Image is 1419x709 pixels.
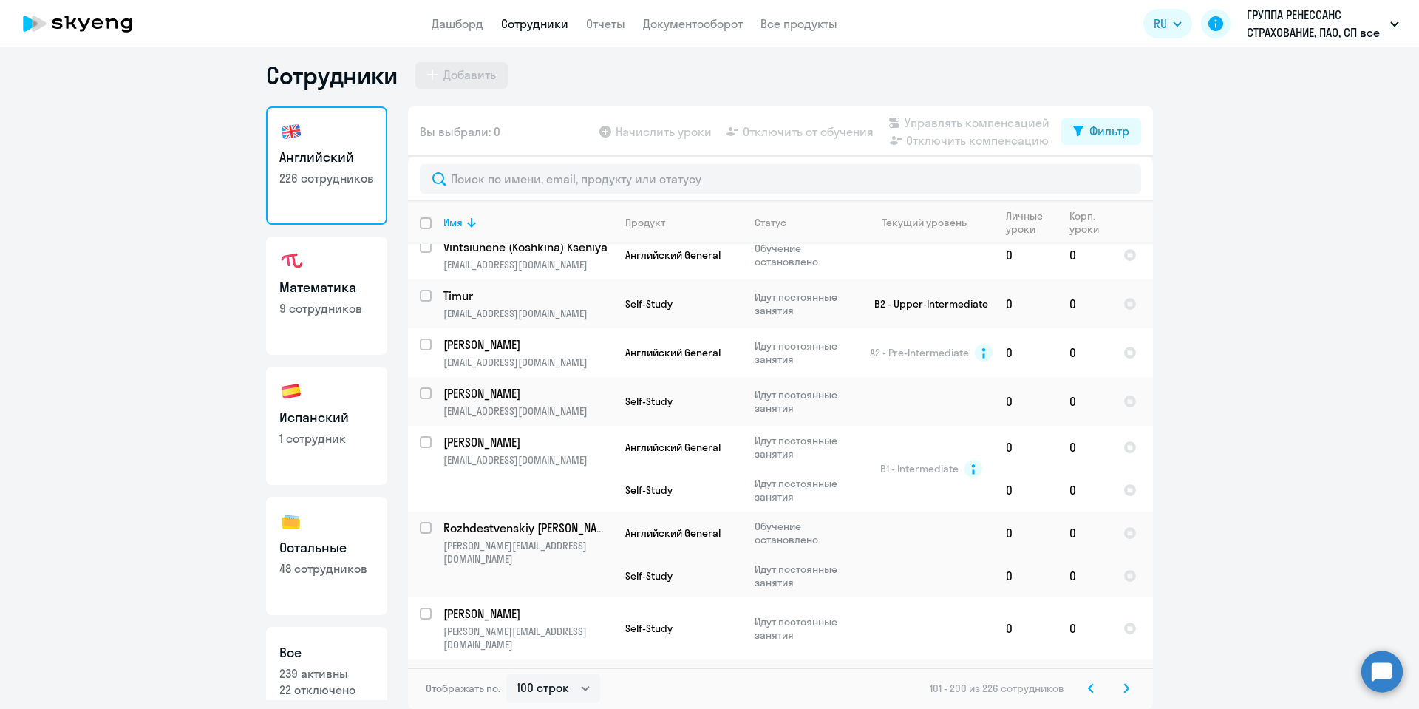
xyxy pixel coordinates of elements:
p: Идут постоянные занятия [755,434,856,461]
img: spanish [279,380,303,404]
td: 0 [994,469,1058,512]
p: Идут постоянные занятия [755,563,856,589]
h3: Испанский [279,408,374,427]
div: Корп. уроки [1069,209,1111,236]
a: Rozhdestvenskiy [PERSON_NAME] [443,520,613,536]
td: 0 [994,279,1058,328]
img: english [279,120,303,143]
span: B1 - Intermediate [880,462,959,475]
td: B1 - Intermediate [857,659,994,708]
td: 0 [994,377,1058,426]
a: Дашборд [432,16,483,31]
div: Текущий уровень [882,216,967,229]
div: Добавить [443,66,496,84]
a: Документооборот [643,16,743,31]
a: Отчеты [586,16,625,31]
div: Текущий уровень [868,216,993,229]
span: Self-Study [625,484,673,497]
span: Self-Study [625,622,673,635]
td: 0 [994,512,1058,554]
p: 226 сотрудников [279,170,374,186]
p: Timur [443,288,610,304]
a: Испанский1 сотрудник [266,367,387,485]
p: Обучение остановлено [755,242,856,268]
h3: Математика [279,278,374,297]
div: Продукт [625,216,665,229]
a: Остальные48 сотрудников [266,497,387,615]
p: 48 сотрудников [279,560,374,577]
a: Vintsiunene (Koshkina) Kseniya [443,239,613,255]
button: ГРУППА РЕНЕССАНС СТРАХОВАНИЕ, ПАО, СП все продукты [1239,6,1406,41]
td: 0 [994,554,1058,597]
p: [PERSON_NAME][EMAIL_ADDRESS][DOMAIN_NAME] [443,625,613,651]
input: Поиск по имени, email, продукту или статусу [420,164,1141,194]
p: Rozhdestvenskiy [PERSON_NAME] [443,520,610,536]
a: [PERSON_NAME] [443,385,613,401]
td: 0 [1058,659,1112,708]
p: [EMAIL_ADDRESS][DOMAIN_NAME] [443,453,613,467]
td: 0 [994,328,1058,377]
td: 0 [994,231,1058,279]
td: 0 [994,426,1058,469]
span: Отображать по: [426,682,500,695]
h3: Все [279,643,374,662]
h1: Сотрудники [266,61,398,90]
td: 9 [994,659,1058,708]
span: Self-Study [625,297,673,311]
p: Идут постоянные занятия [755,615,856,642]
div: Имя [443,216,613,229]
span: 101 - 200 из 226 сотрудников [930,682,1064,695]
p: [PERSON_NAME] [443,385,610,401]
td: 0 [1058,554,1112,597]
span: Английский General [625,248,721,262]
span: Self-Study [625,569,673,583]
a: Все продукты [760,16,837,31]
p: Идут постоянные занятия [755,291,856,317]
img: math [279,250,303,274]
p: [PERSON_NAME] [443,336,610,353]
span: Английский General [625,346,721,359]
a: Английский226 сотрудников [266,106,387,225]
span: Вы выбрали: 0 [420,123,500,140]
p: Vintsiunene (Koshkina) Kseniya [443,239,610,255]
p: [PERSON_NAME] [443,434,610,450]
td: 0 [1058,426,1112,469]
a: [PERSON_NAME] [443,434,613,450]
a: Timur [443,288,613,304]
p: [EMAIL_ADDRESS][DOMAIN_NAME] [443,258,613,271]
td: 0 [994,597,1058,659]
td: 0 [1058,328,1112,377]
td: 0 [1058,279,1112,328]
p: Обучение остановлено [755,520,856,546]
span: A2 - Pre-Intermediate [870,346,969,359]
h3: Английский [279,148,374,167]
td: 0 [1058,469,1112,512]
p: 239 активны [279,665,374,682]
p: ГРУППА РЕНЕССАНС СТРАХОВАНИЕ, ПАО, СП все продукты [1247,6,1384,41]
td: 0 [1058,231,1112,279]
p: [EMAIL_ADDRESS][DOMAIN_NAME] [443,356,613,369]
p: 9 сотрудников [279,300,374,316]
p: [PERSON_NAME][EMAIL_ADDRESS][DOMAIN_NAME] [443,539,613,566]
div: Статус [755,216,786,229]
td: 0 [1058,597,1112,659]
div: Имя [443,216,463,229]
span: RU [1154,15,1167,33]
button: Добавить [415,62,508,89]
span: Self-Study [625,395,673,408]
img: others [279,510,303,534]
a: [PERSON_NAME] [443,336,613,353]
p: 22 отключено [279,682,374,698]
a: Математика9 сотрудников [266,237,387,355]
span: Английский General [625,441,721,454]
a: Сотрудники [501,16,568,31]
p: Идут постоянные занятия [755,388,856,415]
td: 0 [1058,377,1112,426]
button: Фильтр [1061,118,1141,145]
p: [PERSON_NAME] [443,605,610,622]
div: Фильтр [1089,122,1129,140]
a: [PERSON_NAME] [443,605,613,622]
td: B2 - Upper-Intermediate [857,279,994,328]
p: Идут постоянные занятия [755,339,856,366]
td: 0 [1058,512,1112,554]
